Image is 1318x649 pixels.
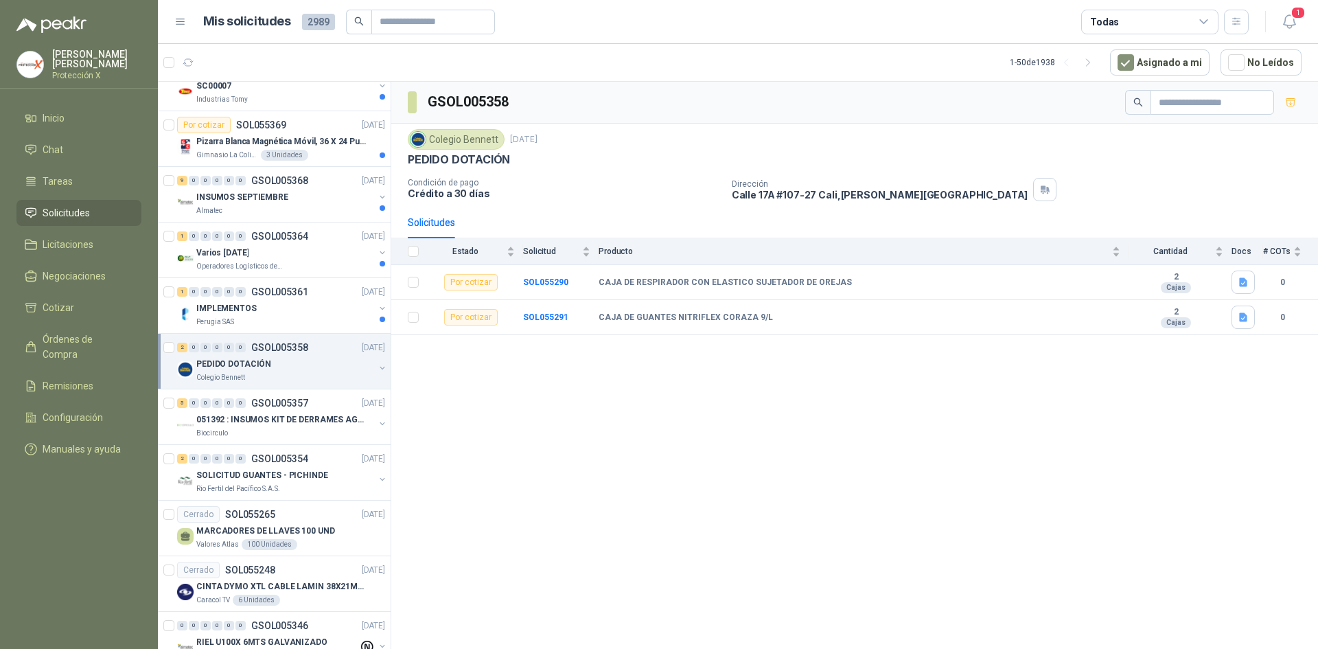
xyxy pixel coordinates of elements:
[16,200,141,226] a: Solicitudes
[196,94,248,105] p: Industrias Tomy
[177,139,194,155] img: Company Logo
[177,228,388,272] a: 1 0 0 0 0 0 GSOL005364[DATE] Company LogoVarios [DATE]Operadores Logísticos del Caribe
[251,621,308,630] p: GSOL005346
[1090,14,1119,30] div: Todas
[203,12,291,32] h1: Mis solicitudes
[177,472,194,489] img: Company Logo
[16,168,141,194] a: Tareas
[233,595,280,606] div: 6 Unidades
[510,133,537,146] p: [DATE]
[1010,52,1099,73] div: 1 - 50 de 1938
[43,300,74,315] span: Cotizar
[158,501,391,556] a: CerradoSOL055265[DATE] MARCADORES DE LLAVES 100 UNDValores Atlas100 Unidades
[408,178,721,187] p: Condición de pago
[177,417,194,433] img: Company Logo
[200,398,211,408] div: 0
[177,451,388,494] a: 2 0 0 0 0 0 GSOL005354[DATE] Company LogoSOLICITUD GUANTES - PICHINDERio Fertil del Pacífico S.A.S.
[362,397,385,410] p: [DATE]
[177,343,187,352] div: 2
[200,231,211,241] div: 0
[177,306,194,322] img: Company Logo
[43,442,121,457] span: Manuales y ayuda
[732,189,1028,201] p: Calle 17A #107-27 Cali , [PERSON_NAME][GEOGRAPHIC_DATA]
[1277,10,1302,34] button: 1
[196,413,367,426] p: 051392 : INSUMOS KIT DE DERRAMES AGOSTO 2025
[362,564,385,577] p: [DATE]
[235,287,246,297] div: 0
[599,247,1109,256] span: Producto
[43,332,128,362] span: Órdenes de Compra
[251,287,308,297] p: GSOL005361
[261,150,308,161] div: 3 Unidades
[235,454,246,464] div: 0
[52,49,141,69] p: [PERSON_NAME] [PERSON_NAME]
[158,111,391,167] a: Por cotizarSOL055369[DATE] Company LogoPizarra Blanca Magnética Móvil, 36 X 24 Pulgadas, DobGimna...
[196,428,228,439] p: Biocirculo
[200,176,211,185] div: 0
[196,595,230,606] p: Caracol TV
[224,621,234,630] div: 0
[1110,49,1210,76] button: Asignado a mi
[212,176,222,185] div: 0
[523,247,579,256] span: Solicitud
[189,621,199,630] div: 0
[1263,247,1291,256] span: # COTs
[52,71,141,80] p: Protección X
[1133,98,1143,107] span: search
[43,410,103,425] span: Configuración
[1161,317,1191,328] div: Cajas
[189,398,199,408] div: 0
[523,277,568,287] a: SOL055290
[427,238,523,265] th: Estado
[196,483,280,494] p: Rio Fertil del Pacífico S.A.S.
[43,111,65,126] span: Inicio
[177,176,187,185] div: 9
[17,52,43,78] img: Company Logo
[177,562,220,578] div: Cerrado
[196,80,231,93] p: SC00007
[523,312,568,322] a: SOL055291
[177,194,194,211] img: Company Logo
[362,453,385,466] p: [DATE]
[224,343,234,352] div: 0
[242,539,297,550] div: 100 Unidades
[236,120,286,130] p: SOL055369
[408,187,721,199] p: Crédito a 30 días
[16,137,141,163] a: Chat
[212,231,222,241] div: 0
[200,287,211,297] div: 0
[362,508,385,521] p: [DATE]
[177,395,388,439] a: 5 0 0 0 0 0 GSOL005357[DATE] Company Logo051392 : INSUMOS KIT DE DERRAMES AGOSTO 2025Biocirculo
[362,286,385,299] p: [DATE]
[177,361,194,378] img: Company Logo
[16,295,141,321] a: Cotizar
[177,250,194,266] img: Company Logo
[16,105,141,131] a: Inicio
[43,174,73,189] span: Tareas
[189,454,199,464] div: 0
[212,287,222,297] div: 0
[1129,307,1223,318] b: 2
[43,378,93,394] span: Remisiones
[1129,247,1212,256] span: Cantidad
[177,398,187,408] div: 5
[177,339,388,383] a: 2 0 0 0 0 0 GSOL005358[DATE] Company LogoPEDIDO DOTACIÓNColegio Bennett
[362,119,385,132] p: [DATE]
[196,302,257,315] p: IMPLEMENTOS
[16,16,86,33] img: Logo peakr
[200,343,211,352] div: 0
[732,179,1028,189] p: Dirección
[224,176,234,185] div: 0
[354,16,364,26] span: search
[224,454,234,464] div: 0
[196,317,234,328] p: Perugia SAS
[196,135,367,148] p: Pizarra Blanca Magnética Móvil, 36 X 24 Pulgadas, Dob
[224,398,234,408] div: 0
[444,309,498,326] div: Por cotizar
[523,238,599,265] th: Solicitud
[224,287,234,297] div: 0
[1263,311,1302,324] b: 0
[212,621,222,630] div: 0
